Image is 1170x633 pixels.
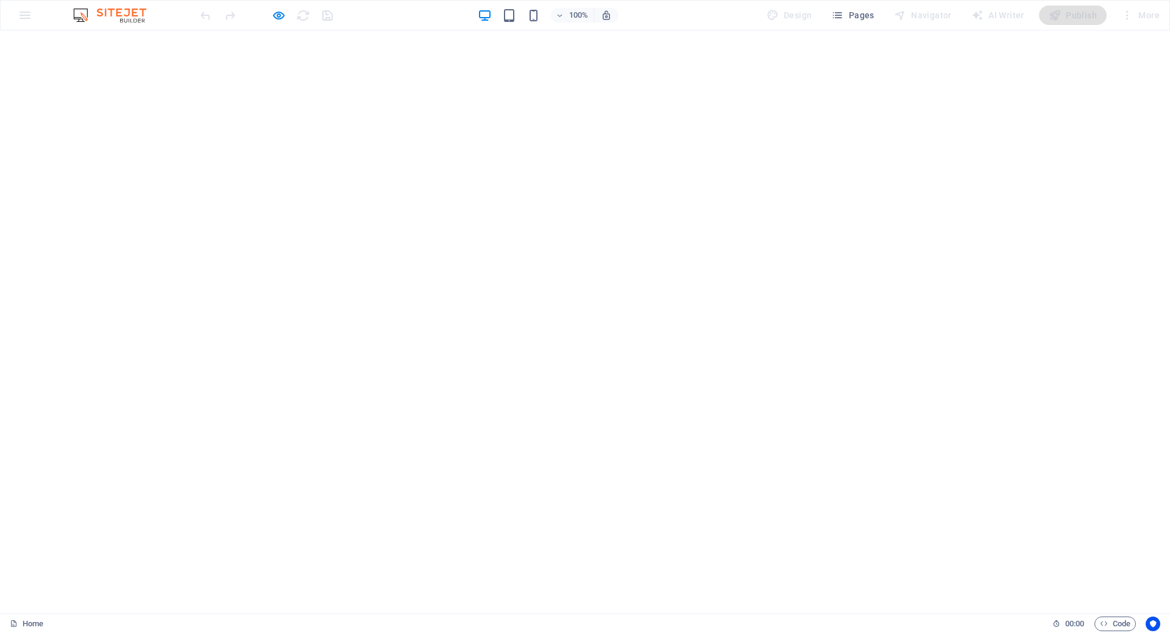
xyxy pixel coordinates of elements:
span: : [1074,619,1076,628]
button: Usercentrics [1146,617,1160,631]
button: 100% [551,8,594,23]
button: Pages [826,5,879,25]
i: On resize automatically adjust zoom level to fit chosen device. [601,10,612,21]
span: Code [1100,617,1130,631]
div: Design (Ctrl+Alt+Y) [762,5,817,25]
h6: 100% [569,8,589,23]
img: Editor Logo [70,8,161,23]
h6: Session time [1052,617,1085,631]
button: Code [1094,617,1136,631]
span: Pages [831,9,874,21]
span: 00 00 [1065,617,1084,631]
a: Click to cancel selection. Double-click to open Pages [10,617,43,631]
